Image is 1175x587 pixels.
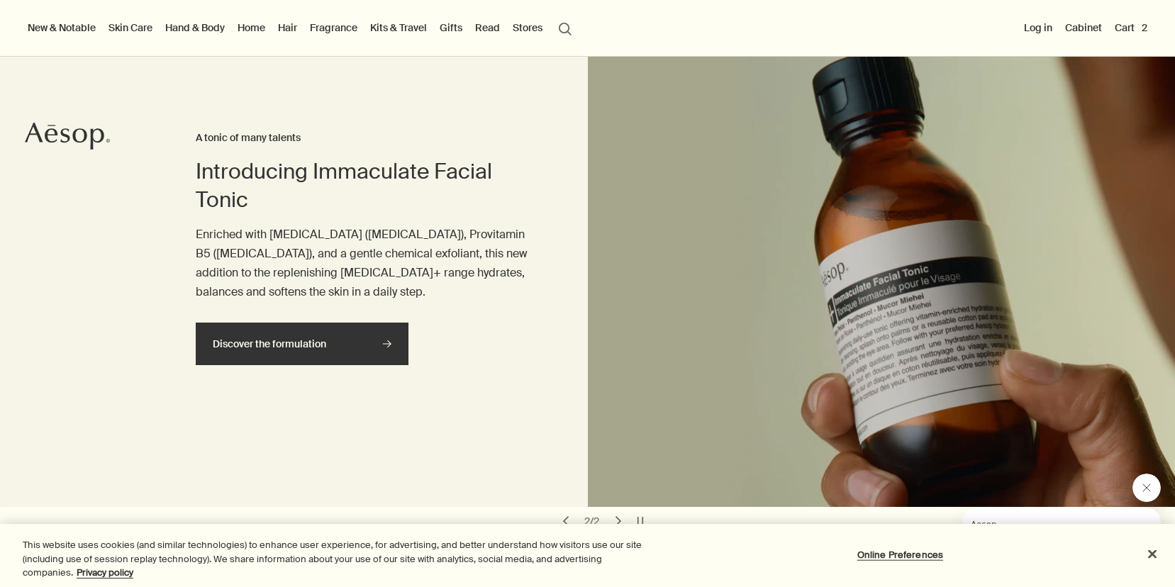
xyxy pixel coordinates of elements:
[1021,18,1055,37] button: Log in
[962,508,1161,573] iframe: Message from Aesop
[196,323,408,365] a: Discover the formulation
[235,18,268,37] a: Home
[556,511,576,531] button: previous slide
[196,130,530,147] h3: A tonic of many talents
[25,18,99,37] button: New & Notable
[630,511,650,531] button: pause
[106,18,155,37] a: Skin Care
[23,538,646,580] div: This website uses cookies (and similar technologies) to enhance user experience, for advertising,...
[1137,538,1168,569] button: Close
[510,18,545,37] button: Stores
[196,225,530,302] p: Enriched with [MEDICAL_DATA] ([MEDICAL_DATA]), Provitamin B5 ([MEDICAL_DATA]), and a gentle chemi...
[437,18,465,37] a: Gifts
[196,157,530,214] h2: Introducing Immaculate Facial Tonic
[162,18,228,37] a: Hand & Body
[275,18,300,37] a: Hair
[1062,18,1105,37] a: Cabinet
[581,515,603,527] div: 2 / 2
[608,511,628,531] button: next slide
[25,122,110,150] svg: Aesop
[367,18,430,37] a: Kits & Travel
[472,18,503,37] a: Read
[552,14,578,41] button: Open search
[856,540,945,569] button: Online Preferences, Opens the preference center dialog
[77,566,133,578] a: More information about your privacy, opens in a new tab
[1132,474,1161,502] iframe: Close message from Aesop
[1112,18,1150,37] button: Cart2
[25,122,110,154] a: Aesop
[307,18,360,37] a: Fragrance
[928,474,1161,573] div: Aesop says "Welcome to Aesop. Would you like any assistance?". Open messaging window to continue ...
